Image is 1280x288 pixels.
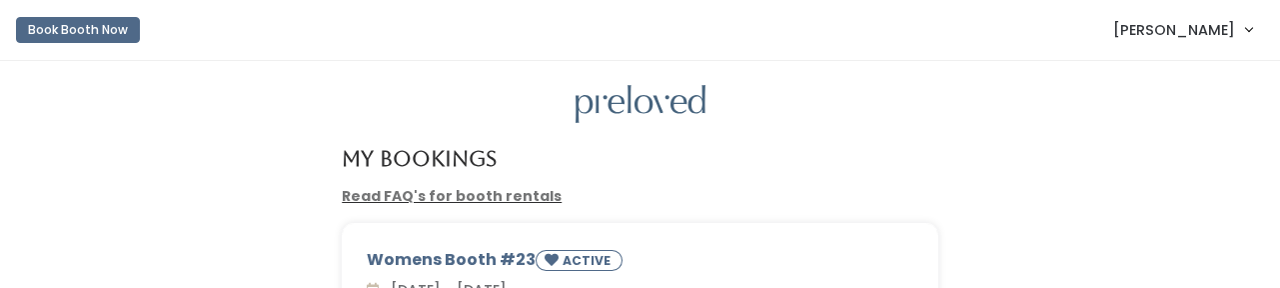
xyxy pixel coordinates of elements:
[342,186,562,206] a: Read FAQ's for booth rentals
[16,17,140,43] button: Book Booth Now
[576,85,705,124] img: preloved logo
[367,248,913,279] div: Womens Booth #23
[563,252,615,269] small: ACTIVE
[1113,19,1235,41] span: [PERSON_NAME]
[16,8,140,52] a: Book Booth Now
[1093,8,1272,51] a: [PERSON_NAME]
[342,147,497,170] h4: My Bookings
